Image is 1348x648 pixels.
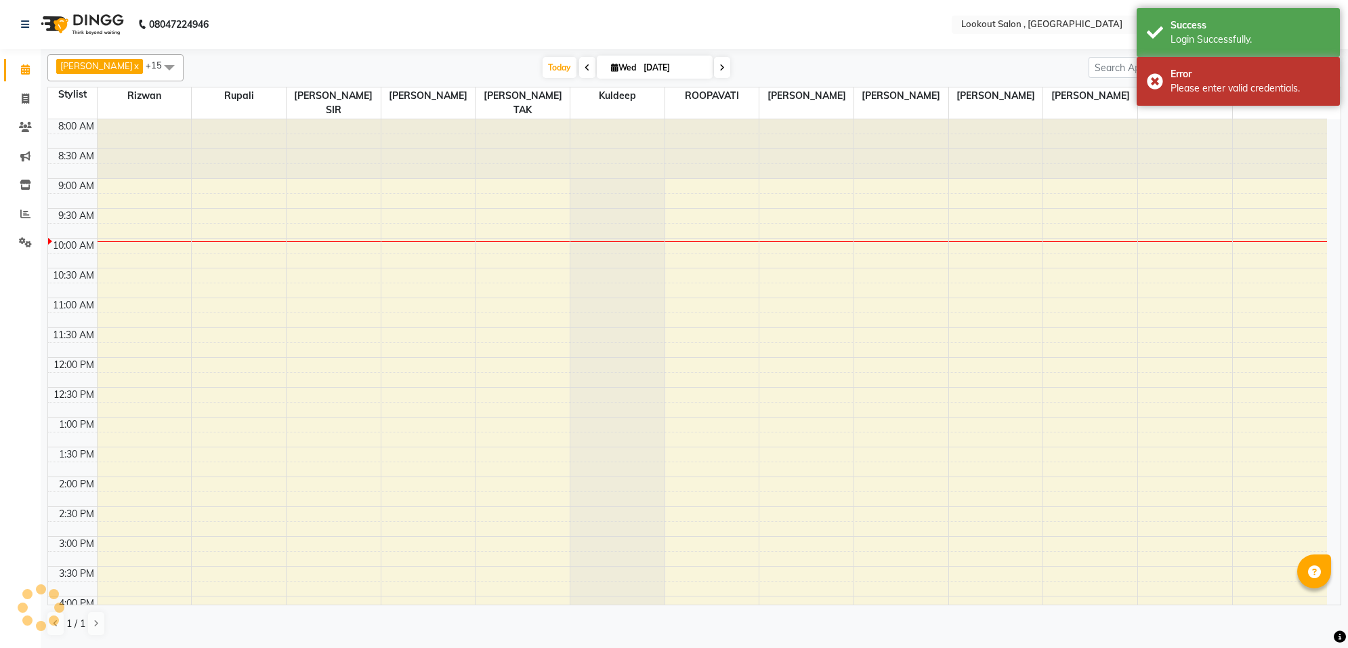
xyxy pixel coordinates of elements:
span: [PERSON_NAME] [854,87,948,104]
b: 08047224946 [149,5,209,43]
div: 9:30 AM [56,209,97,223]
span: [PERSON_NAME] [949,87,1043,104]
div: 10:00 AM [50,239,97,253]
span: Rizwan [98,87,192,104]
div: 10:30 AM [50,268,97,283]
div: 11:30 AM [50,328,97,342]
span: 1 / 1 [66,617,85,631]
div: 9:00 AM [56,179,97,193]
div: 12:00 PM [51,358,97,372]
span: +15 [146,60,172,70]
div: 12:30 PM [51,388,97,402]
span: [PERSON_NAME] [1043,87,1137,104]
div: Error [1171,67,1330,81]
input: 2025-09-03 [639,58,707,78]
span: Rupali [192,87,286,104]
div: 4:00 PM [56,596,97,611]
div: 2:30 PM [56,507,97,521]
a: x [133,60,139,71]
span: kuldeep [570,87,665,104]
span: [PERSON_NAME] TAK [476,87,570,119]
div: Please enter valid credentials. [1171,81,1330,96]
span: [PERSON_NAME] [381,87,476,104]
div: Login Successfully. [1171,33,1330,47]
div: 1:30 PM [56,447,97,462]
input: Search Appointment [1089,57,1207,78]
div: 3:30 PM [56,567,97,581]
span: [PERSON_NAME] [759,87,854,104]
span: [PERSON_NAME] [60,60,133,71]
div: 11:00 AM [50,298,97,312]
div: 1:00 PM [56,418,97,432]
div: Stylist [48,87,97,102]
span: Today [543,57,576,78]
div: 2:00 PM [56,477,97,491]
div: 8:30 AM [56,149,97,163]
div: 8:00 AM [56,119,97,134]
img: logo [35,5,127,43]
div: 3:00 PM [56,537,97,551]
span: Wed [608,62,639,73]
span: ROOPAVATI [665,87,759,104]
span: [PERSON_NAME] SIR [287,87,381,119]
div: Success [1171,18,1330,33]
